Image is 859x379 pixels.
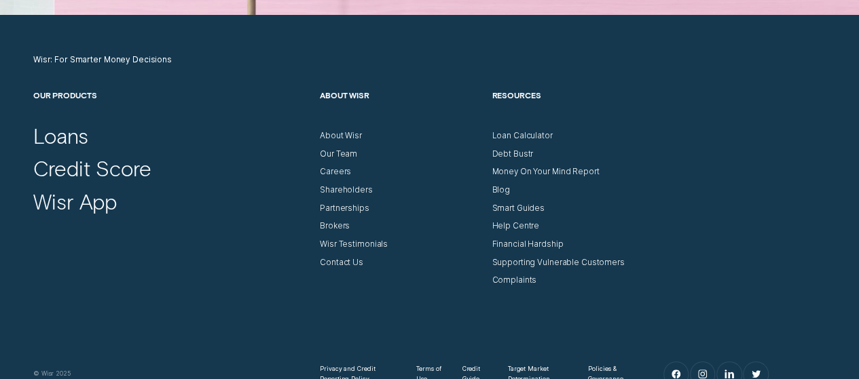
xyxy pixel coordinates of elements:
a: Contact Us [320,258,363,268]
a: Blog [492,185,510,195]
a: Financial Hardship [492,239,563,250]
a: Wisr Testimonials [320,239,388,250]
div: © Wisr 2025 [28,369,314,379]
a: Wisr App [33,188,117,215]
a: Supporting Vulnerable Customers [492,258,624,268]
a: Complaints [492,275,536,285]
a: Wisr: For Smarter Money Decisions [33,55,172,65]
a: Careers [320,167,351,177]
a: Shareholders [320,185,373,195]
h2: Our Products [33,90,310,131]
a: Brokers [320,221,350,231]
a: Credit Score [33,155,151,182]
h2: Resources [492,90,653,131]
a: Smart Guides [492,203,545,214]
a: Partnerships [320,203,369,214]
a: Debt Bustr [492,149,533,159]
a: About Wisr [320,131,362,141]
a: Help Centre [492,221,539,231]
h2: About Wisr [320,90,481,131]
a: Loan Calculator [492,131,552,141]
a: Loans [33,123,88,149]
a: Our Team [320,149,357,159]
a: Money On Your Mind Report [492,167,599,177]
